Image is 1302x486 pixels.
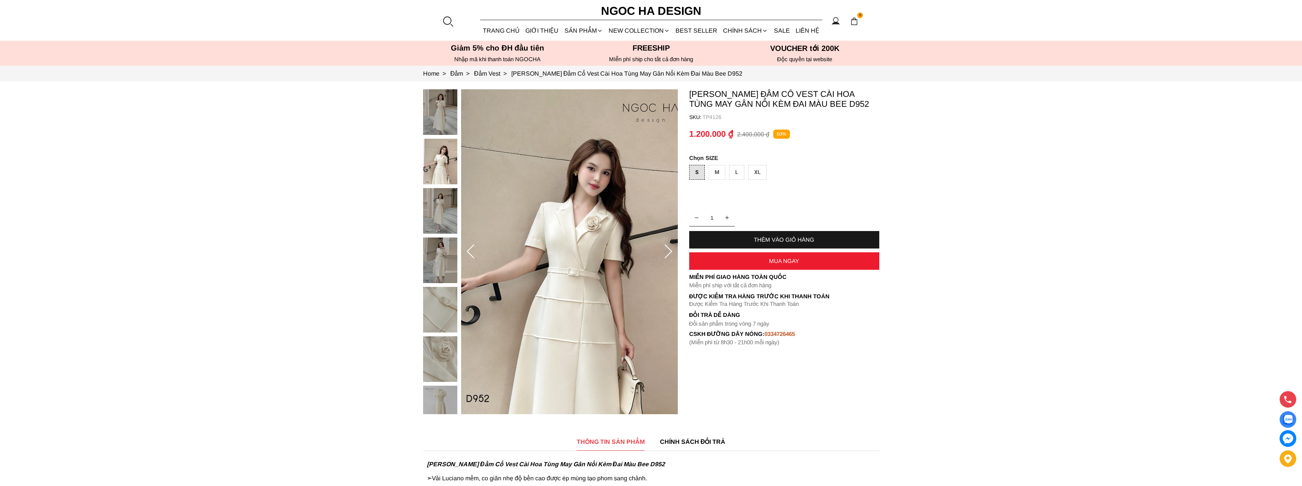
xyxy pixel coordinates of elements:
[423,139,457,184] img: Louisa Dress_ Đầm Cổ Vest Cài Hoa Tùng May Gân Nổi Kèm Đai Màu Bee D952_mini_1
[689,301,879,307] p: Được Kiểm Tra Hàng Trước Khi Thanh Toán
[423,386,457,431] img: Louisa Dress_ Đầm Cổ Vest Cài Hoa Tùng May Gân Nổi Kèm Đai Màu Bee D952_mini_6
[689,274,787,280] font: Miễn phí giao hàng toàn quốc
[689,210,735,225] input: Quantity input
[450,70,474,77] a: Link to Đầm
[850,17,858,25] img: img-CART-ICON-ksit0nf1
[606,21,672,41] a: NEW COLLECTION
[423,70,450,77] a: Link to Home
[1283,415,1292,424] img: Display image
[689,320,770,327] font: Đổi sản phẩm trong vòng 7 ngày
[689,293,879,300] p: Được Kiểm Tra Hàng Trước Khi Thanh Toán
[423,89,457,135] img: Louisa Dress_ Đầm Cổ Vest Cài Hoa Tùng May Gân Nổi Kèm Đai Màu Bee D952_mini_0
[660,437,726,446] span: CHÍNH SÁCH ĐỔI TRẢ
[689,114,703,120] h6: SKU:
[771,21,793,41] a: SALE
[633,44,670,52] font: Freeship
[689,129,733,139] p: 1.200.000 ₫
[793,21,822,41] a: LIÊN HỆ
[689,165,705,180] div: S
[689,331,765,337] font: cskh đường dây nóng:
[500,70,510,77] span: >
[689,312,879,318] h6: Đổi trả dễ dàng
[709,165,725,180] div: M
[689,155,879,161] p: SIZE
[673,21,720,41] a: BEST SELLER
[720,21,771,41] div: Chính sách
[463,70,473,77] span: >
[423,188,457,234] img: Louisa Dress_ Đầm Cổ Vest Cài Hoa Tùng May Gân Nổi Kèm Đai Màu Bee D952_mini_2
[1280,430,1296,447] a: messenger
[577,437,645,446] span: THÔNG TIN SẢN PHẨM
[523,21,561,41] a: GIỚI THIỆU
[730,44,879,53] h5: VOUCHER tới 200K
[857,13,863,19] span: 0
[454,56,541,62] font: Nhập mã khi thanh toán NGOCHA
[1280,411,1296,428] a: Display image
[689,89,879,109] p: [PERSON_NAME] Đầm Cổ Vest Cài Hoa Tùng May Gân Nổi Kèm Đai Màu Bee D952
[474,70,511,77] a: Link to Đầm Vest
[730,56,879,63] h6: Độc quyền tại website
[511,70,742,77] a: Link to Louisa Dress_ Đầm Cổ Vest Cài Hoa Tùng May Gân Nổi Kèm Đai Màu Bee D952
[439,70,449,77] span: >
[461,89,678,414] img: Louisa Dress_ Đầm Cổ Vest Cài Hoa Tùng May Gân Nổi Kèm Đai Màu Bee D952_1
[748,165,767,180] div: XL
[480,21,523,41] a: TRANG CHỦ
[729,165,744,180] div: L
[423,336,457,382] img: Louisa Dress_ Đầm Cổ Vest Cài Hoa Tùng May Gân Nổi Kèm Đai Màu Bee D952_mini_5
[703,114,879,120] p: TP4126
[451,44,544,52] font: Giảm 5% cho ĐH đầu tiên
[764,331,795,337] font: 0334726465
[427,461,875,482] p: ➣Vải Luciano mềm, co giãn nhẹ độ bền cao được ép mùng tạo phom sang chảnh.
[594,2,708,20] a: Ngoc Ha Design
[689,339,779,345] font: (Miễn phí từ 8h30 - 21h00 mỗi ngày)
[423,287,457,332] img: Louisa Dress_ Đầm Cổ Vest Cài Hoa Tùng May Gân Nổi Kèm Đai Màu Bee D952_mini_4
[423,237,457,283] img: Louisa Dress_ Đầm Cổ Vest Cài Hoa Tùng May Gân Nổi Kèm Đai Màu Bee D952_mini_3
[689,236,879,243] div: THÊM VÀO GIỎ HÀNG
[577,56,726,63] h6: MIễn phí ship cho tất cả đơn hàng
[689,258,879,264] div: MUA NGAY
[427,461,665,467] strong: [PERSON_NAME] Đầm Cổ Vest Cài Hoa Tùng May Gân Nổi Kèm Đai Màu Bee D952
[737,131,769,138] p: 2.400.000 ₫
[561,21,606,41] div: SẢN PHẨM
[773,130,790,139] p: 50%
[689,282,771,288] font: Miễn phí ship với tất cả đơn hàng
